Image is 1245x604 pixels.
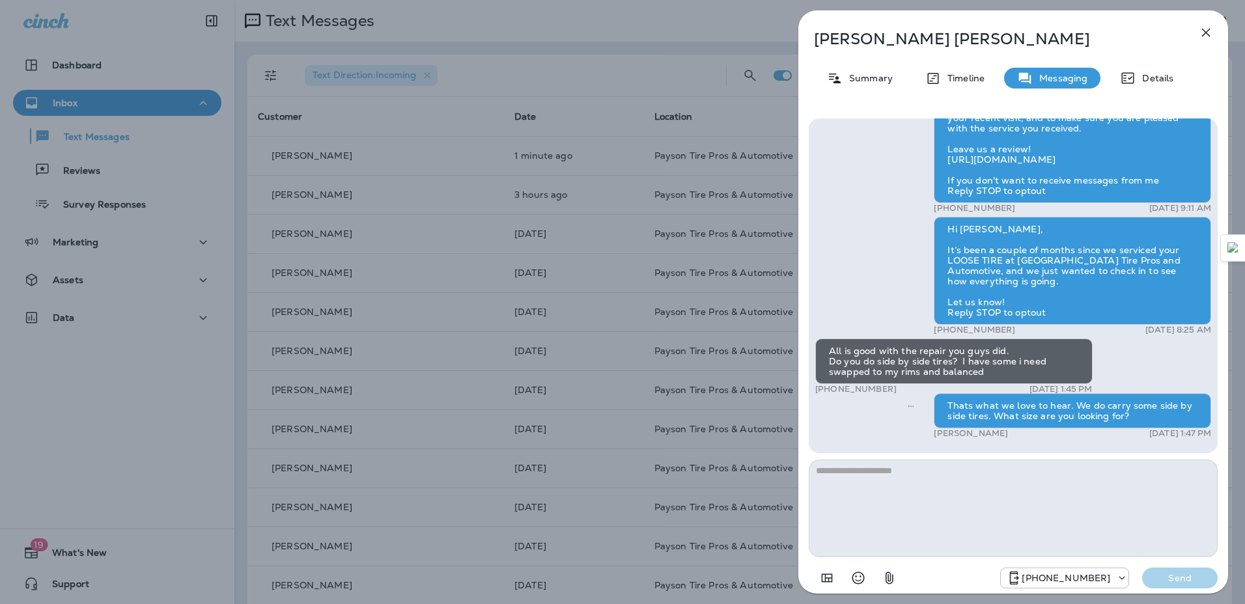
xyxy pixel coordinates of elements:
p: [DATE] 1:45 PM [1029,384,1093,394]
p: [PHONE_NUMBER] [934,203,1015,213]
div: +1 (928) 260-4498 [1001,570,1128,586]
div: Thats what we love to hear. We do carry some side by side tires. What size are you looking for? [934,393,1211,428]
p: [DATE] 8:25 AM [1145,325,1211,335]
p: [DATE] 9:11 AM [1149,203,1211,213]
span: Sent [908,399,914,411]
p: [PERSON_NAME] [934,428,1008,439]
p: Details [1136,73,1173,83]
button: Add in a premade template [814,565,840,591]
p: Summary [843,73,893,83]
p: [PHONE_NUMBER] [1022,573,1110,583]
button: Select an emoji [845,565,871,591]
div: All is good with the repair you guys did. Do you do side by side tires? I have some i need swappe... [815,338,1093,384]
div: Hi [PERSON_NAME], It’s been a couple of months since we serviced your LOOSE TIRE at [GEOGRAPHIC_D... [934,217,1211,325]
p: [PHONE_NUMBER] [934,325,1015,335]
p: [PERSON_NAME] [PERSON_NAME] [814,30,1169,48]
p: [PHONE_NUMBER] [815,384,897,394]
p: Timeline [941,73,985,83]
div: Hello [PERSON_NAME], Hope all is well! This is [PERSON_NAME] from [PERSON_NAME] Tire Pros and Aut... [934,74,1211,203]
p: Messaging [1033,73,1087,83]
img: Detect Auto [1227,242,1239,254]
p: [DATE] 1:47 PM [1149,428,1211,439]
